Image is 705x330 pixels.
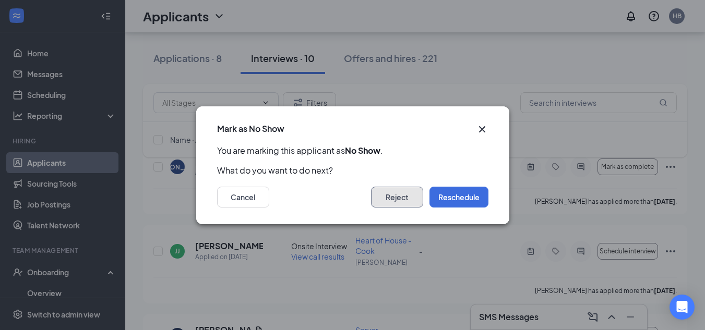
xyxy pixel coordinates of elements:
[476,123,488,136] button: Close
[217,165,488,176] p: What do you want to do next?
[217,187,269,207] button: Cancel
[476,123,488,136] svg: Cross
[670,295,695,320] div: Open Intercom Messenger
[345,145,380,156] b: No Show
[217,123,284,135] h3: Mark as No Show
[371,187,423,207] button: Reject
[217,145,488,156] p: You are marking this applicant as .
[429,187,488,207] button: Reschedule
